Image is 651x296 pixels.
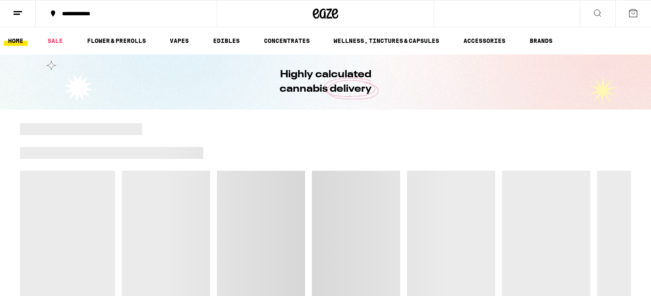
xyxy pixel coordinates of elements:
a: CONCENTRATES [260,36,314,46]
a: FLOWER & PREROLLS [83,36,150,46]
a: WELLNESS, TINCTURES & CAPSULES [329,36,443,46]
a: BRANDS [525,36,557,46]
a: ACCESSORIES [459,36,510,46]
a: EDIBLES [209,36,244,46]
a: VAPES [166,36,193,46]
h1: Highly calculated cannabis delivery [255,68,396,96]
a: SALE [43,36,67,46]
a: HOME [4,36,28,46]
